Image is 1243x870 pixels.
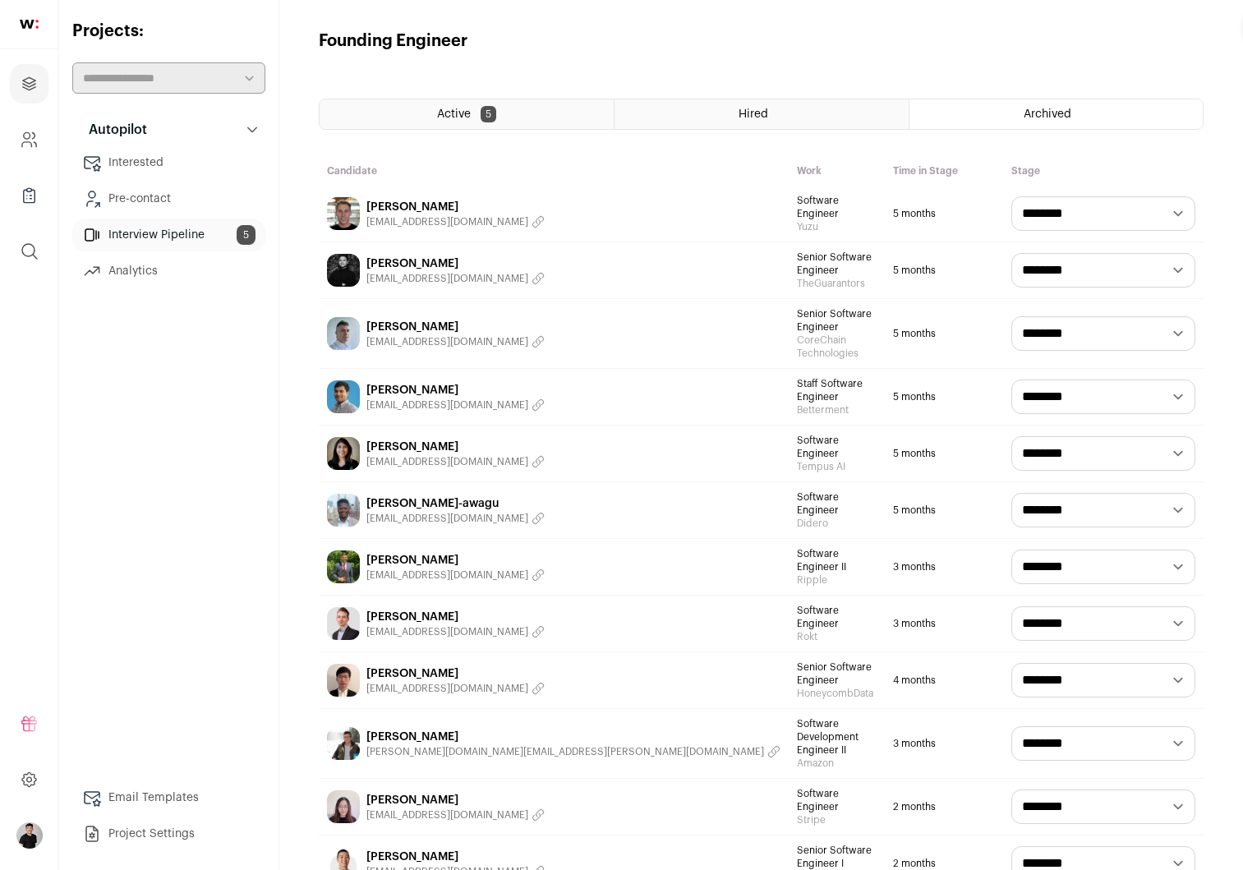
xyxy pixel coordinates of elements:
a: Projects [10,64,48,104]
a: [PERSON_NAME] [366,439,545,455]
span: [EMAIL_ADDRESS][DOMAIN_NAME] [366,568,528,582]
a: [PERSON_NAME] [366,792,545,808]
span: [EMAIL_ADDRESS][DOMAIN_NAME] [366,215,528,228]
span: Tempus AI [797,460,877,473]
span: TheGuarantors [797,277,877,290]
a: [PERSON_NAME] [366,319,545,335]
span: [EMAIL_ADDRESS][DOMAIN_NAME] [366,682,528,695]
a: Interested [72,146,265,179]
span: Senior Software Engineer [797,661,877,687]
a: Email Templates [72,781,265,814]
button: [EMAIL_ADDRESS][DOMAIN_NAME] [366,568,545,582]
span: [EMAIL_ADDRESS][DOMAIN_NAME] [366,272,528,285]
a: Hired [615,99,908,129]
div: Candidate [319,156,789,186]
div: 5 months [885,426,1003,481]
span: 5 [237,225,256,245]
div: Time in Stage [885,156,1003,186]
span: Didero [797,517,877,530]
span: [EMAIL_ADDRESS][DOMAIN_NAME] [366,625,528,638]
button: Autopilot [72,113,265,146]
span: [EMAIL_ADDRESS][DOMAIN_NAME] [366,455,528,468]
button: [EMAIL_ADDRESS][DOMAIN_NAME] [366,808,545,822]
span: Staff Software Engineer [797,377,877,403]
img: wellfound-shorthand-0d5821cbd27db2630d0214b213865d53afaa358527fdda9d0ea32b1df1b89c2c.svg [20,20,39,29]
div: Stage [1003,156,1204,186]
img: b95d8b780f61affdcbb45024d2948e84053570d705377e17578f8178b4c10446 [327,254,360,287]
span: [PERSON_NAME][DOMAIN_NAME][EMAIL_ADDRESS][PERSON_NAME][DOMAIN_NAME] [366,745,764,758]
a: Company and ATS Settings [10,120,48,159]
button: [EMAIL_ADDRESS][DOMAIN_NAME] [366,512,545,525]
div: 3 months [885,539,1003,595]
span: [EMAIL_ADDRESS][DOMAIN_NAME] [366,808,528,822]
a: [PERSON_NAME] [366,609,545,625]
button: [EMAIL_ADDRESS][DOMAIN_NAME] [366,455,545,468]
img: 9fcdfd63c5d068605d8d69611ff43fb90f91cf3d41580cf7d7a24d35bd952cca.jpg [327,607,360,640]
span: Amazon [797,757,877,770]
a: Company Lists [10,176,48,215]
img: b9d5b906b9e7b675fa1952fdd030c6bf9d66e5db16e334530c70bd185632b379 [327,437,360,470]
div: 5 months [885,299,1003,368]
a: [PERSON_NAME]-awagu [366,495,545,512]
img: a978e3d74ebaf859cef097a2d0e2daf0f5475d00d16a067e4f9a970966124afd [327,494,360,527]
span: Software Engineer II [797,547,877,573]
a: Pre-contact [72,182,265,215]
button: [EMAIL_ADDRESS][DOMAIN_NAME] [366,682,545,695]
img: 0bc56e09ada064c8de502383c7dedf37ac11b384170df1e87a8f3b6c18de08b3.jpg [327,727,360,760]
h1: Founding Engineer [319,30,1204,53]
img: 4afc6bbb88619e04c07a02e2311118b8fe6e9b0b612b0d84e39156f4b2a93bd8 [327,550,360,583]
span: Software Engineer [797,490,877,517]
a: [PERSON_NAME] [366,552,545,568]
a: [PERSON_NAME] [366,382,545,398]
div: 3 months [885,709,1003,778]
button: [EMAIL_ADDRESS][DOMAIN_NAME] [366,272,545,285]
a: [PERSON_NAME] [366,729,780,745]
img: 04ae0957495baa4c58d1f368d0977beff9b7ed17e2d0e6093710da161bc8a2cb [327,317,360,350]
span: Active [437,108,471,120]
a: Project Settings [72,817,265,850]
span: Software Engineer [797,434,877,460]
p: Autopilot [79,120,147,140]
button: [EMAIL_ADDRESS][DOMAIN_NAME] [366,398,545,412]
a: [PERSON_NAME] [366,255,545,272]
span: Software Development Engineer II [797,717,877,757]
img: 19277569-medium_jpg [16,822,43,849]
span: Archived [1024,108,1071,120]
button: Open dropdown [16,822,43,849]
span: [EMAIL_ADDRESS][DOMAIN_NAME] [366,398,528,412]
button: [PERSON_NAME][DOMAIN_NAME][EMAIL_ADDRESS][PERSON_NAME][DOMAIN_NAME] [366,745,780,758]
a: Active 5 [320,99,614,129]
button: [EMAIL_ADDRESS][DOMAIN_NAME] [366,335,545,348]
span: Senior Software Engineer I [797,844,877,870]
span: Senior Software Engineer [797,307,877,334]
img: aca3bff90319b7530f8e75ada41939de84e578724b8935ff0257810e5e9d2139 [327,790,360,823]
span: Software Engineer [797,604,877,630]
div: 5 months [885,482,1003,538]
img: 2d182fe2159efca509a77da571cd5fa210a623c3e231ea1d4b765e0abf977796 [327,197,360,230]
span: [EMAIL_ADDRESS][DOMAIN_NAME] [366,335,528,348]
button: [EMAIL_ADDRESS][DOMAIN_NAME] [366,625,545,638]
span: Stripe [797,813,877,826]
div: 2 months [885,779,1003,835]
h2: Projects: [72,20,265,43]
a: Analytics [72,255,265,288]
a: [PERSON_NAME] [366,199,545,215]
a: [PERSON_NAME] [366,665,545,682]
a: [PERSON_NAME] [366,849,545,865]
img: 82021d96dd312b6d596050529359c2930e4fa4bdc19589a80452cc9da27538bb [327,664,360,697]
span: Software Engineer [797,194,877,220]
span: Yuzu [797,220,877,233]
span: HoneycombData [797,687,877,700]
span: CoreChain Technologies [797,334,877,360]
span: [EMAIL_ADDRESS][DOMAIN_NAME] [366,512,528,525]
span: 5 [481,106,496,122]
span: Hired [739,108,768,120]
span: Ripple [797,573,877,587]
div: 5 months [885,369,1003,425]
span: Senior Software Engineer [797,251,877,277]
div: 5 months [885,186,1003,242]
div: 5 months [885,242,1003,298]
span: Rokt [797,630,877,643]
span: Betterment [797,403,877,417]
div: Work [789,156,885,186]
